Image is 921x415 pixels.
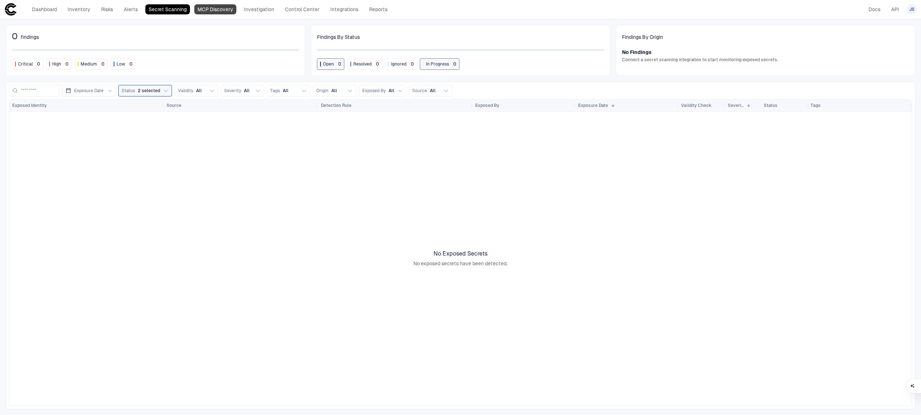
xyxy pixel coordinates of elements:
[121,4,141,14] a: Alerts
[865,4,884,14] a: Docs
[283,88,289,94] span: All
[12,58,43,70] button: Critical0
[888,4,902,14] a: API
[391,61,407,67] span: Ignored
[101,61,104,67] span: 0
[37,61,40,67] span: 0
[764,103,777,108] span: Status
[224,88,241,94] span: Severity
[110,58,136,70] button: Low0
[347,58,382,70] button: Resolved0
[385,58,417,70] button: Ignored0
[622,34,663,40] span: Findings By Origin
[353,61,372,67] span: Resolved
[21,34,39,40] span: findings
[338,61,341,67] span: 0
[317,34,360,40] span: Findings By Status
[194,4,236,14] a: MCP Discovery
[196,88,202,94] span: All
[122,88,135,94] span: Status
[167,103,181,108] span: Source
[317,58,344,70] button: Open0
[366,4,391,14] a: Reports
[434,250,487,257] span: No Exposed Secrets
[313,85,356,96] button: OriginAll
[12,31,18,42] span: 0
[270,88,280,94] span: Tags
[430,88,436,94] span: All
[323,61,334,67] span: Open
[316,88,328,94] span: Origin
[622,57,909,63] span: Connect a secret scanning integration to start monitoring exposed secrets.
[728,103,744,108] span: Severity
[362,88,386,94] span: Exposed By
[411,61,414,67] span: 0
[907,4,917,14] button: JS
[420,58,459,70] button: In Progress0
[145,4,190,14] a: Secret Scanning
[413,260,508,267] span: No exposed secrets have been detected.
[453,61,456,67] span: 0
[98,4,116,14] a: Risks
[130,61,132,67] span: 0
[321,103,351,108] span: Detection Rule
[65,61,68,67] span: 0
[409,85,452,96] button: SourceAll
[81,61,97,67] span: Medium
[681,103,711,108] span: Validity Check
[622,49,909,55] span: No Findings
[18,61,33,67] span: Critical
[267,85,310,96] button: TagsAll
[412,88,427,94] span: Source
[282,4,323,14] a: Control Center
[12,103,47,108] span: Exposed Identity
[331,88,337,94] span: All
[178,88,193,94] span: Validity
[811,103,821,108] span: Tags
[327,4,362,14] a: Integrations
[64,4,94,14] a: Inventory
[74,88,104,94] span: Exposure Date
[426,61,449,67] span: In Progress
[29,4,60,14] a: Dashboard
[46,58,72,70] button: High0
[138,88,160,94] span: 2 selected
[241,4,277,14] a: Investigation
[376,61,379,67] span: 0
[221,85,264,96] button: SeverityAll
[74,58,108,70] button: Medium0
[117,61,125,67] span: Low
[475,103,499,108] span: Exposed By
[359,85,406,96] button: Exposed ByAll
[52,61,61,67] span: High
[389,88,394,94] span: All
[578,103,608,108] span: Exposure Date
[244,88,250,94] span: All
[909,6,915,12] span: JS
[118,85,172,96] button: Status2 selected
[175,85,218,96] button: ValidityAll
